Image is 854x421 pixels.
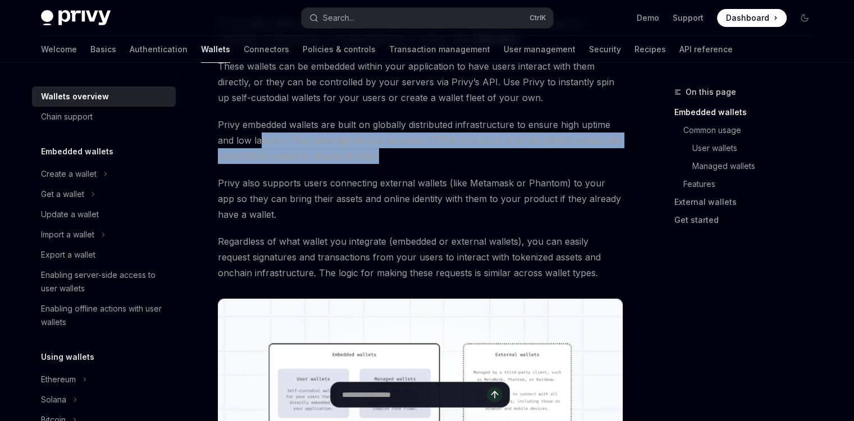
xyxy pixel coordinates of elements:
[692,139,823,157] a: User wallets
[41,90,109,103] div: Wallets overview
[41,145,113,158] h5: Embedded wallets
[302,8,553,28] button: Search...CtrlK
[41,393,66,406] div: Solana
[674,103,823,121] a: Embedded wallets
[32,299,176,332] a: Enabling offline actions with user wallets
[218,58,623,106] span: These wallets can be embedded within your application to have users interact with them directly, ...
[41,110,93,123] div: Chain support
[41,167,97,181] div: Create a wallet
[686,85,736,99] span: On this page
[323,11,354,25] div: Search...
[41,302,169,329] div: Enabling offline actions with user wallets
[683,175,823,193] a: Features
[726,12,769,24] span: Dashboard
[717,9,787,27] a: Dashboard
[41,350,94,364] h5: Using wallets
[303,36,376,63] a: Policies & controls
[674,211,823,229] a: Get started
[529,13,546,22] span: Ctrl K
[41,268,169,295] div: Enabling server-side access to user wallets
[90,36,116,63] a: Basics
[218,234,623,281] span: Regardless of what wallet you integrate (embedded or external wallets), you can easily request si...
[637,12,659,24] a: Demo
[41,228,94,241] div: Import a wallet
[674,193,823,211] a: External wallets
[244,36,289,63] a: Connectors
[41,36,77,63] a: Welcome
[32,245,176,265] a: Export a wallet
[41,248,95,262] div: Export a wallet
[32,204,176,225] a: Update a wallet
[673,12,704,24] a: Support
[32,86,176,107] a: Wallets overview
[130,36,188,63] a: Authentication
[201,36,230,63] a: Wallets
[32,265,176,299] a: Enabling server-side access to user wallets
[218,117,623,164] span: Privy embedded wallets are built on globally distributed infrastructure to ensure high uptime and...
[389,36,490,63] a: Transaction management
[41,373,76,386] div: Ethereum
[41,208,99,221] div: Update a wallet
[41,10,111,26] img: dark logo
[487,387,503,402] button: Send message
[589,36,621,63] a: Security
[634,36,666,63] a: Recipes
[683,121,823,139] a: Common usage
[218,175,623,222] span: Privy also supports users connecting external wallets (like Metamask or Phantom) to your app so t...
[692,157,823,175] a: Managed wallets
[504,36,576,63] a: User management
[32,107,176,127] a: Chain support
[679,36,733,63] a: API reference
[41,187,84,201] div: Get a wallet
[796,9,814,27] button: Toggle dark mode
